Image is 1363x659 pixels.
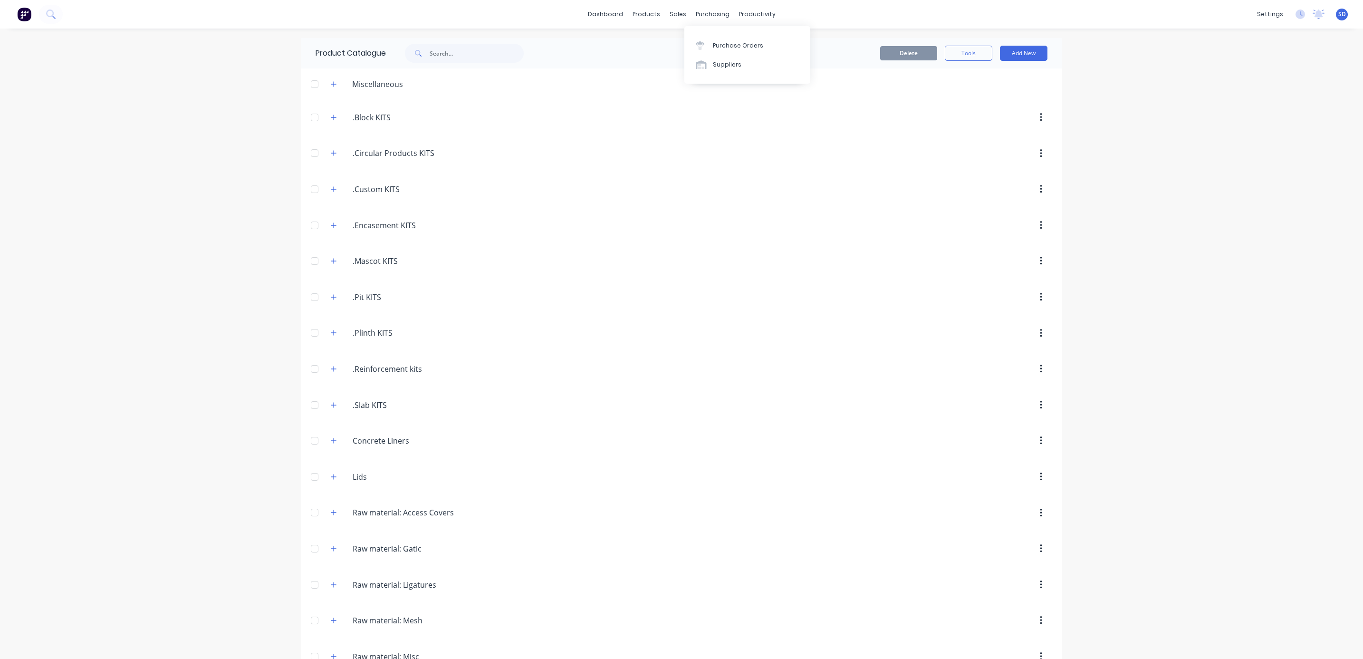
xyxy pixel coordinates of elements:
div: products [628,7,665,21]
input: Enter category name [353,363,466,375]
div: Product Catalogue [301,38,386,68]
input: Enter category name [353,327,466,339]
div: productivity [734,7,780,21]
input: Enter category name [353,399,466,411]
input: Enter category name [353,615,466,626]
input: Enter category name [353,255,466,267]
a: Suppliers [684,55,810,74]
input: Enter category name [353,471,466,483]
input: Enter category name [353,543,466,554]
a: dashboard [583,7,628,21]
input: Enter category name [353,184,466,195]
div: settings [1252,7,1288,21]
button: Tools [945,46,992,61]
input: Enter category name [353,291,466,303]
div: sales [665,7,691,21]
div: purchasing [691,7,734,21]
div: Purchase Orders [713,41,763,50]
button: Delete [880,46,937,60]
a: Purchase Orders [684,36,810,55]
span: SD [1338,10,1346,19]
input: Enter category name [353,220,466,231]
input: Enter category name [353,507,466,518]
input: Enter category name [353,579,466,591]
input: Search... [430,44,524,63]
button: Add New [1000,46,1047,61]
div: Miscellaneous [345,78,411,90]
img: Factory [17,7,31,21]
input: Enter category name [353,435,466,446]
div: Suppliers [713,60,741,69]
input: Enter category name [353,112,466,123]
input: Enter category name [353,147,466,159]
